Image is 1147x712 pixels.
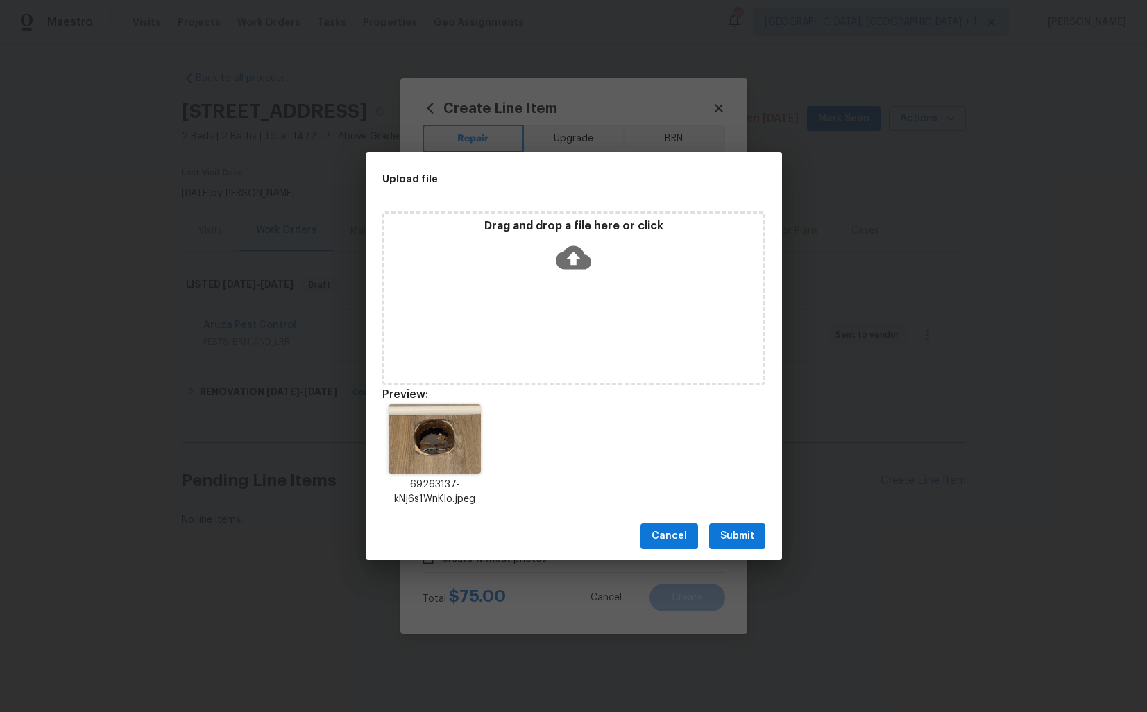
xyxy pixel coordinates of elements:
img: 9k= [389,404,481,474]
h2: Upload file [382,171,703,186]
button: Cancel [640,523,698,549]
span: Cancel [652,528,687,545]
span: Submit [720,528,754,545]
p: 69263137-kNj6s1WnKIo.jpeg [382,478,488,507]
p: Drag and drop a file here or click [384,219,763,234]
button: Submit [709,523,765,549]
